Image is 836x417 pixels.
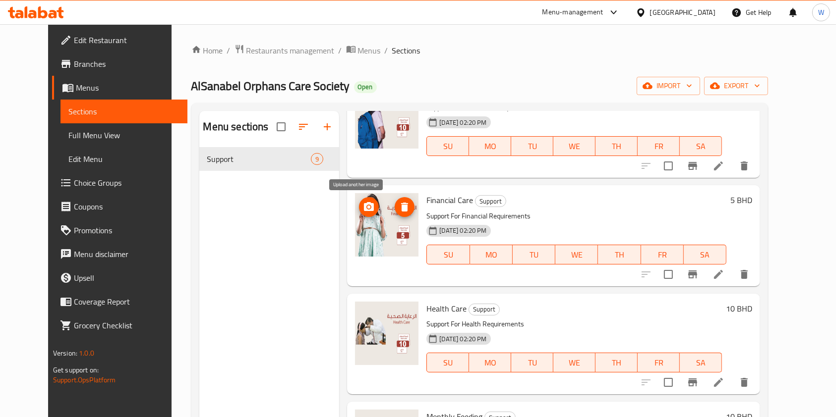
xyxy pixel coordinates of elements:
button: Branch-specific-item [681,370,705,394]
button: delete [732,262,756,286]
span: W [818,7,824,18]
button: TU [511,136,553,156]
div: Open [354,81,377,93]
span: [DATE] 02:20 PM [435,118,490,127]
span: Support [469,304,499,315]
span: FR [642,139,676,154]
span: Menus [76,82,180,94]
span: Branches [74,58,180,70]
a: Full Menu View [60,123,188,147]
a: Support.OpsPlatform [53,373,116,386]
button: MO [469,353,511,372]
p: Support For Financial Requirements [426,210,726,222]
button: WE [555,245,598,264]
button: export [704,77,768,95]
span: [DATE] 02:20 PM [435,334,490,344]
span: TH [602,248,637,262]
span: AlSanabel Orphans Care Society [191,75,350,97]
h6: 10 BHD [726,302,752,315]
span: Support [207,153,311,165]
span: Get support on: [53,364,99,376]
button: TU [511,353,553,372]
span: Version: [53,347,77,360]
button: import [637,77,700,95]
span: Select to update [658,264,679,285]
span: MO [473,356,507,370]
button: delete image [395,197,415,217]
span: Health Care [426,301,467,316]
img: Health Care [355,302,418,365]
span: TU [515,356,549,370]
button: delete [732,154,756,178]
span: Grocery Checklist [74,319,180,331]
span: MO [473,139,507,154]
a: Home [191,45,223,56]
div: Support [469,304,500,315]
button: TH [596,353,638,372]
button: Branch-specific-item [681,262,705,286]
span: Sections [392,45,420,56]
span: FR [645,248,680,262]
a: Edit menu item [713,376,724,388]
a: Edit Restaurant [52,28,188,52]
button: TH [598,245,641,264]
a: Upsell [52,266,188,290]
button: TU [513,245,555,264]
span: MO [474,248,509,262]
span: SU [431,248,466,262]
span: TH [599,139,634,154]
span: Sections [68,105,180,117]
a: Restaurants management [235,44,335,57]
a: Menus [52,76,188,100]
span: SA [684,356,718,370]
button: delete [732,370,756,394]
span: Promotions [74,224,180,236]
span: TH [599,356,634,370]
button: Branch-specific-item [681,154,705,178]
p: Support For Health Requirements [426,318,722,330]
button: SA [680,136,722,156]
span: Select all sections [271,116,292,137]
span: TU [517,248,551,262]
span: SU [431,356,465,370]
span: Full Menu View [68,129,180,141]
img: Financial Care [355,193,418,257]
span: Coverage Report [74,296,180,308]
button: Add section [315,115,339,139]
button: FR [641,245,684,264]
nav: breadcrumb [191,44,769,57]
a: Coupons [52,195,188,218]
span: Edit Restaurant [74,34,180,46]
span: export [712,80,760,92]
span: Sort sections [292,115,315,139]
li: / [339,45,342,56]
span: Upsell [74,272,180,284]
h2: Menu sections [203,119,269,134]
div: [GEOGRAPHIC_DATA] [650,7,716,18]
span: SA [684,139,718,154]
a: Sections [60,100,188,123]
span: Select to update [658,372,679,393]
button: TH [596,136,638,156]
span: Select to update [658,156,679,176]
div: Support [475,195,506,207]
a: Choice Groups [52,171,188,195]
span: SU [431,139,465,154]
a: Grocery Checklist [52,313,188,337]
a: Coverage Report [52,290,188,313]
button: upload picture [359,197,379,217]
span: Edit Menu [68,153,180,165]
a: Menus [346,44,381,57]
span: [DATE] 02:20 PM [435,226,490,235]
span: FR [642,356,676,370]
button: WE [553,136,596,156]
button: MO [470,245,513,264]
button: SU [426,136,469,156]
span: Open [354,83,377,91]
nav: Menu sections [199,143,340,175]
h6: 5 BHD [730,193,752,207]
button: SA [680,353,722,372]
button: SA [684,245,726,264]
span: TU [515,139,549,154]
